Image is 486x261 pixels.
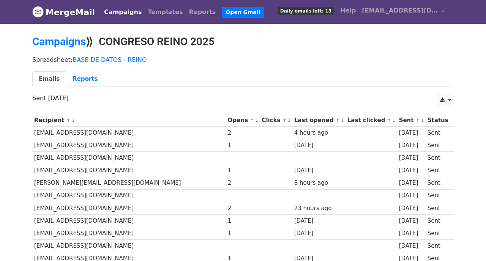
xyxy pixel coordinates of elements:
span: [EMAIL_ADDRESS][DOMAIN_NAME] [362,6,438,15]
div: [DATE] [399,242,424,250]
th: Last clicked [346,114,397,127]
a: ↑ [416,118,420,123]
th: Opens [226,114,260,127]
div: [DATE] [399,229,424,238]
div: 2 [228,179,258,187]
div: [DATE] [399,141,424,150]
td: Sent [426,127,450,139]
div: [DATE] [294,166,344,175]
div: 1 [228,217,258,225]
h2: ⟫ CONGRESO REINO 2025 [32,35,454,48]
a: MergeMail [32,4,95,20]
a: ↑ [250,118,254,123]
a: ↓ [420,118,424,123]
td: Sent [426,227,450,239]
a: ↑ [387,118,391,123]
th: Recipient [32,114,226,127]
a: ↓ [71,118,75,123]
a: Reports [186,5,219,20]
div: [DATE] [399,129,424,137]
div: [DATE] [399,179,424,187]
div: 2 [228,129,258,137]
iframe: Chat Widget [448,225,486,261]
div: 23 hours ago [294,204,344,213]
a: ↑ [336,118,340,123]
a: [EMAIL_ADDRESS][DOMAIN_NAME] [359,3,448,21]
td: [EMAIL_ADDRESS][DOMAIN_NAME] [32,240,226,252]
a: BASE DE DATOS - REINO [73,56,147,63]
div: 1 [228,229,258,238]
a: Campaigns [32,35,86,48]
div: [DATE] [399,166,424,175]
td: [PERSON_NAME][EMAIL_ADDRESS][DOMAIN_NAME] [32,177,226,189]
div: [DATE] [399,204,424,213]
td: [EMAIL_ADDRESS][DOMAIN_NAME] [32,164,226,177]
div: 2 [228,204,258,213]
div: [DATE] [399,154,424,162]
p: Spreadsheet: [32,56,454,64]
p: Sent [DATE] [32,94,454,102]
a: Templates [145,5,186,20]
a: Daily emails left: 13 [275,3,337,18]
div: [DATE] [399,191,424,200]
td: Sent [426,189,450,202]
td: Sent [426,240,450,252]
div: 8 hours ago [294,179,344,187]
td: Sent [426,177,450,189]
a: Emails [32,71,66,87]
div: 1 [228,166,258,175]
a: Reports [66,71,104,87]
th: Last opened [292,114,346,127]
div: 4 hours ago [294,129,344,137]
td: [EMAIL_ADDRESS][DOMAIN_NAME] [32,202,226,214]
td: [EMAIL_ADDRESS][DOMAIN_NAME] [32,214,226,227]
span: Daily emails left: 13 [278,7,334,15]
div: [DATE] [294,229,344,238]
div: [DATE] [294,217,344,225]
th: Status [426,114,450,127]
th: Clicks [260,114,292,127]
td: [EMAIL_ADDRESS][DOMAIN_NAME] [32,152,226,164]
a: ↓ [255,118,259,123]
td: [EMAIL_ADDRESS][DOMAIN_NAME] [32,139,226,152]
a: ↑ [66,118,71,123]
a: ↓ [341,118,345,123]
a: Campaigns [101,5,145,20]
td: Sent [426,164,450,177]
div: [DATE] [399,217,424,225]
div: [DATE] [294,141,344,150]
td: Sent [426,214,450,227]
a: Help [337,3,359,18]
th: Sent [397,114,426,127]
td: Sent [426,202,450,214]
td: [EMAIL_ADDRESS][DOMAIN_NAME] [32,127,226,139]
td: [EMAIL_ADDRESS][DOMAIN_NAME] [32,189,226,202]
a: Open Gmail [222,7,264,18]
div: 1 [228,141,258,150]
img: MergeMail logo [32,6,44,17]
td: Sent [426,152,450,164]
td: [EMAIL_ADDRESS][DOMAIN_NAME] [32,227,226,239]
a: ↑ [282,118,287,123]
a: ↓ [287,118,291,123]
td: Sent [426,139,450,152]
a: ↓ [392,118,396,123]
